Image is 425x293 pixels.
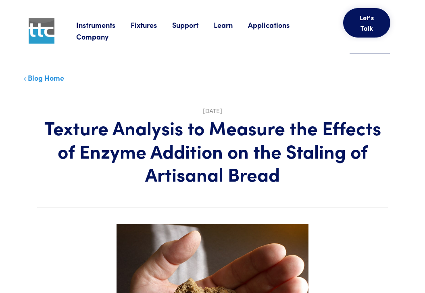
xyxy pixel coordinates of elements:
a: Instruments [76,20,131,30]
a: Support [172,20,214,30]
a: Company [76,31,124,42]
time: [DATE] [203,108,222,114]
img: ttc_logo_1x1_v1.0.png [29,18,54,44]
a: Applications [248,20,305,30]
a: Fixtures [131,20,172,30]
button: Let's Talk [343,8,391,38]
h1: Texture Analysis to Measure the Effects of Enzyme Addition on the Staling of Artisanal Bread [37,116,388,186]
a: Learn [214,20,248,30]
a: ‹ Blog Home [24,73,64,83]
